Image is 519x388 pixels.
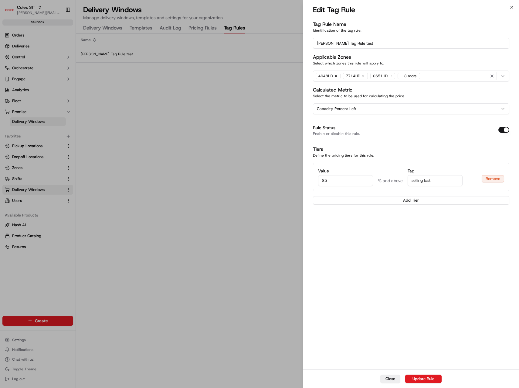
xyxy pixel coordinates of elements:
[378,178,403,184] div: % and above
[51,89,56,94] div: 💻
[313,153,510,158] p: Define the pricing tiers for this rule.
[12,88,46,94] span: Knowledge Base
[313,21,346,27] label: Tag Rule Name
[373,74,388,78] span: 0651HD
[313,132,360,136] p: Enable or disable this rule.
[313,125,335,130] label: Rule Status
[346,74,360,78] span: 7714HD
[313,71,510,81] button: 4948HD7714HD0651HD+ 8 more
[16,39,109,46] input: Got a question? Start typing here...
[408,168,463,174] label: Tag
[318,168,373,174] label: Value
[313,38,510,49] input: Rule name
[318,175,373,186] input: Enter tier
[398,73,420,79] div: + 8 more
[313,94,510,99] p: Select the metric to be used for calculating the price.
[313,54,351,60] label: Applicable Zones
[313,28,510,33] p: Identification of the tag rule.
[49,86,100,97] a: 💻API Documentation
[313,61,510,66] p: Select which zones this rule will apply to.
[482,175,504,182] button: Remove
[313,5,355,15] h2: Edit Tag Rule
[318,74,333,78] span: 4948HD
[57,88,97,94] span: API Documentation
[408,175,463,186] input: Enter tag
[6,6,18,18] img: Nash
[60,103,73,108] span: Pylon
[21,64,77,69] div: We're available if you need us!
[6,89,11,94] div: 📗
[313,196,510,205] button: Add Tier
[405,375,442,383] button: Update Rule
[380,375,400,383] button: Close
[313,87,352,93] label: Calculated Metric
[313,146,323,152] label: Tiers
[6,58,17,69] img: 1736555255976-a54dd68f-1ca7-489b-9aae-adbdc363a1c4
[4,86,49,97] a: 📗Knowledge Base
[43,103,73,108] a: Powered byPylon
[6,24,110,34] p: Welcome 👋
[21,58,100,64] div: Start new chat
[103,60,110,67] button: Start new chat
